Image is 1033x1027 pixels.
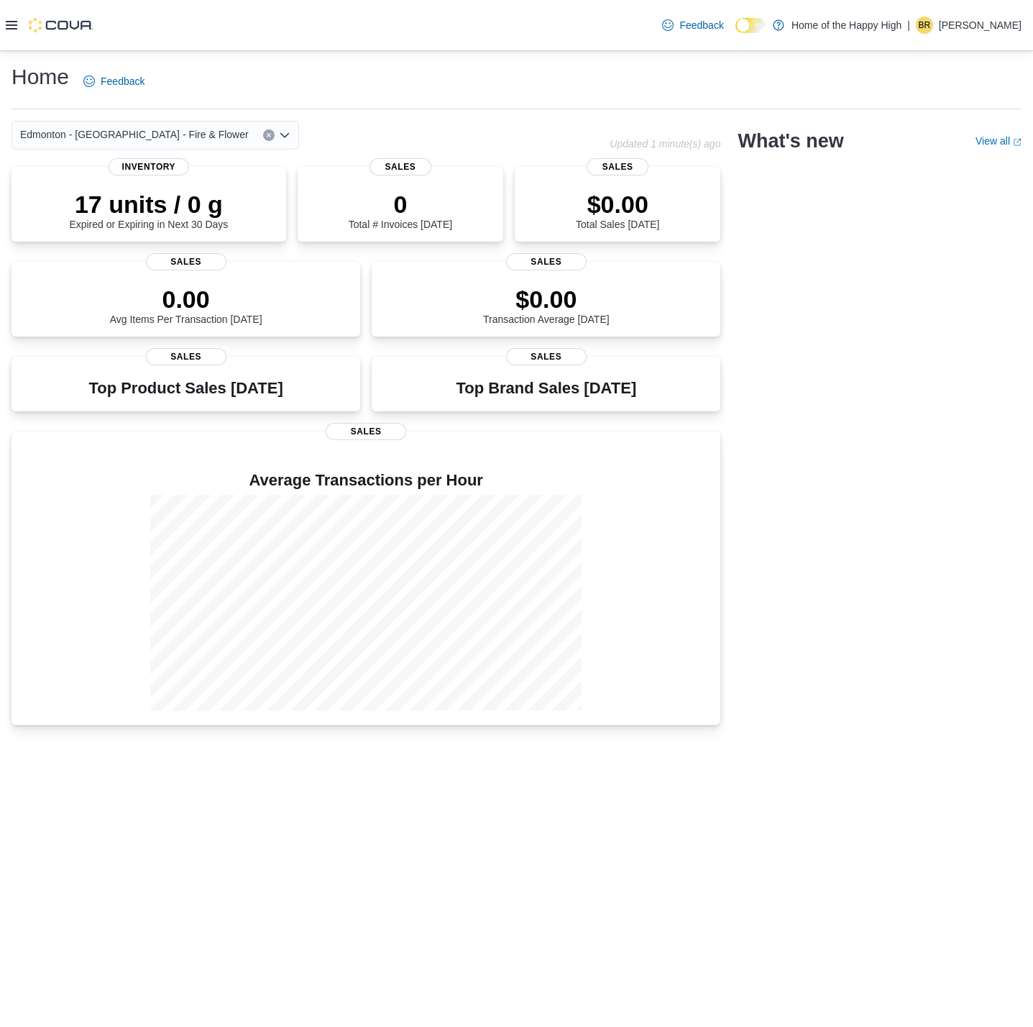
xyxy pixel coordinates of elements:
button: Clear input [263,129,275,141]
div: Branden Rowsell [916,17,933,34]
span: Dark Mode [735,33,736,34]
span: Sales [146,348,226,365]
span: Sales [146,253,226,270]
div: Expired or Expiring in Next 30 Days [69,190,228,230]
p: 0.00 [110,285,262,314]
div: Total # Invoices [DATE] [349,190,452,230]
p: 17 units / 0 g [69,190,228,219]
h3: Top Brand Sales [DATE] [456,380,636,397]
span: Sales [326,423,406,440]
svg: External link [1013,138,1021,147]
a: View allExternal link [975,135,1021,147]
button: Open list of options [279,129,290,141]
p: $0.00 [483,285,610,314]
span: BR [919,17,931,34]
div: Avg Items Per Transaction [DATE] [110,285,262,325]
span: Inventory [109,158,189,175]
p: Updated 1 minute(s) ago [610,138,720,150]
span: Sales [587,158,648,175]
p: Home of the Happy High [791,17,901,34]
h3: Top Product Sales [DATE] [88,380,283,397]
span: Sales [506,348,587,365]
h2: What's new [738,129,843,152]
h1: Home [12,63,69,91]
input: Dark Mode [735,18,766,33]
span: Sales [506,253,587,270]
p: [PERSON_NAME] [939,17,1021,34]
span: Feedback [679,18,723,32]
p: | [907,17,910,34]
img: Cova [29,18,93,32]
div: Transaction Average [DATE] [483,285,610,325]
h4: Average Transactions per Hour [23,472,709,489]
span: Edmonton - [GEOGRAPHIC_DATA] - Fire & Flower [20,126,249,143]
a: Feedback [78,67,150,96]
a: Feedback [656,11,729,40]
p: 0 [349,190,452,219]
span: Sales [369,158,431,175]
p: $0.00 [576,190,659,219]
span: Feedback [101,74,144,88]
div: Total Sales [DATE] [576,190,659,230]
